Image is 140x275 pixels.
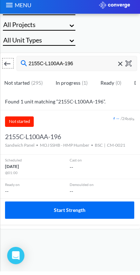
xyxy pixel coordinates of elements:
a: Not started [4,77,44,96]
div: -- [116,120,119,124]
div: MPa [127,121,134,124]
div: Ready on [5,186,70,191]
div: ( 0 ) [114,83,123,90]
div: -- [64,186,140,203]
div: Cast on [70,161,134,167]
a: Ready [101,77,123,96]
div: ( 1 ) [80,83,89,90]
div: Not started [5,120,34,130]
img: logo_ewhite.svg [99,5,130,12]
h2: 2155C-L100AA-196 [5,136,61,144]
img: strength_blue.svg [112,120,116,124]
div: ( 295 ) [30,83,44,90]
div: • [36,146,38,152]
div: Demoulded on [70,186,134,191]
span: MENU [14,4,31,13]
div: BSC [95,146,103,152]
div: MOJ SSHB - HMP Humber [40,146,89,152]
a: In progress [56,77,89,96]
div: Scheduled [5,161,70,167]
div: [DATE] [5,167,70,174]
div: -- [64,161,140,182]
input: Search units by Unit ID [28,64,117,70]
div: | [104,146,106,152]
div: Sandwich Panel [5,146,34,152]
div: • [91,146,93,152]
div: / 24 [121,120,127,124]
div: All Unit Types [3,39,42,49]
div: Open Intercom Messenger [7,250,24,268]
div: @ 01:00 [5,174,70,179]
img: menu_icon.svg [5,4,14,13]
div: CM-0021 [107,146,125,152]
div: All Projects [3,23,36,33]
button: Start Strength [5,205,134,222]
